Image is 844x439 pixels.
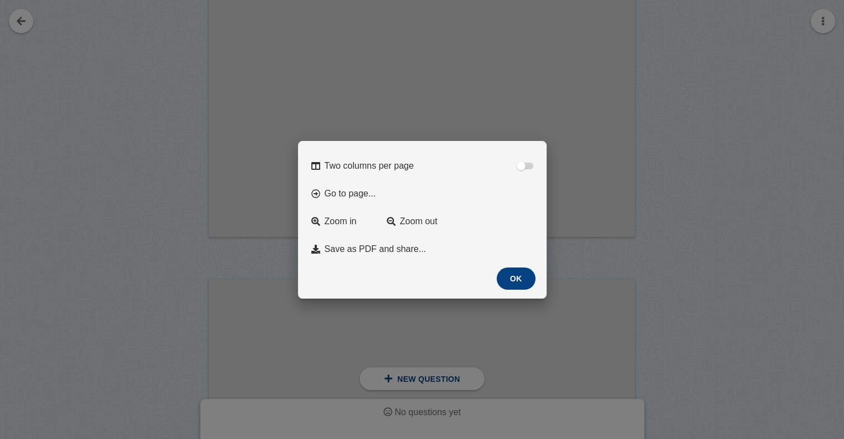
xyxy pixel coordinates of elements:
[380,210,451,233] a: Zoom out
[325,189,376,199] span: Go to page...
[325,161,414,171] span: Two columns per page
[305,238,540,261] button: Save as PDF and share...
[400,216,438,226] span: Zoom out
[497,268,535,290] button: OK
[305,182,540,205] button: Go to page...
[305,210,376,233] a: Zoom in
[325,216,357,226] span: Zoom in
[325,244,426,254] span: Save as PDF and share...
